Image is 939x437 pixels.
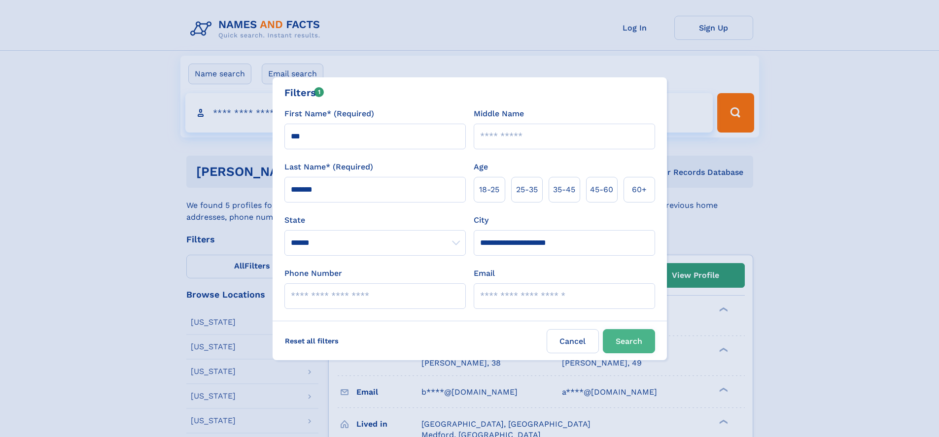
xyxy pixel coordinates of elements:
[474,161,488,173] label: Age
[479,184,499,196] span: 18‑25
[632,184,647,196] span: 60+
[474,268,495,279] label: Email
[547,329,599,353] label: Cancel
[553,184,575,196] span: 35‑45
[474,214,488,226] label: City
[284,108,374,120] label: First Name* (Required)
[474,108,524,120] label: Middle Name
[284,268,342,279] label: Phone Number
[590,184,613,196] span: 45‑60
[278,329,345,353] label: Reset all filters
[284,214,466,226] label: State
[284,85,324,100] div: Filters
[603,329,655,353] button: Search
[284,161,373,173] label: Last Name* (Required)
[516,184,538,196] span: 25‑35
